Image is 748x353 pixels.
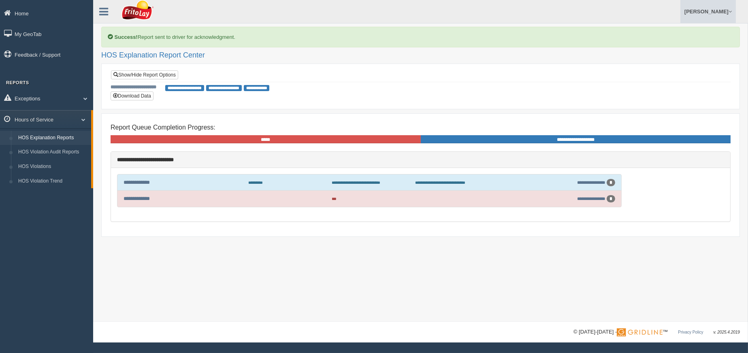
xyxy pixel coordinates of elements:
a: HOS Violation Audit Reports [15,145,91,159]
a: HOS Explanation Reports [15,131,91,145]
div: © [DATE]-[DATE] - ™ [573,328,740,336]
div: Report sent to driver for acknowledgment. [101,27,740,47]
img: Gridline [617,328,663,336]
a: HOS Violation Trend [15,174,91,189]
span: v. 2025.4.2019 [714,330,740,334]
a: Privacy Policy [678,330,703,334]
a: Show/Hide Report Options [111,70,178,79]
h2: HOS Explanation Report Center [101,51,740,60]
h4: Report Queue Completion Progress: [111,124,731,131]
b: Success! [115,34,138,40]
button: Download Data [111,91,153,100]
a: HOS Violations [15,159,91,174]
